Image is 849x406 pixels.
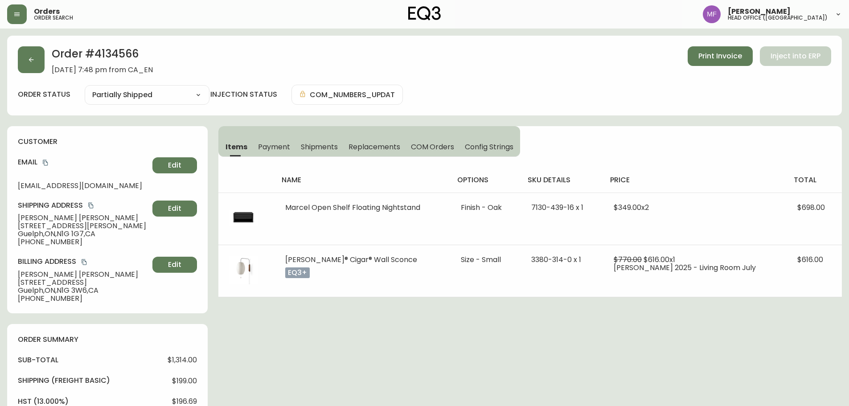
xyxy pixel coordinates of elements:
span: $199.00 [172,377,197,385]
span: [PHONE_NUMBER] [18,238,149,246]
span: Replacements [349,142,400,152]
span: Config Strings [465,142,513,152]
h5: head office ([GEOGRAPHIC_DATA]) [728,15,828,21]
h4: Billing Address [18,257,149,267]
span: $349.00 x 2 [614,202,649,213]
span: Edit [168,160,181,170]
span: Payment [258,142,290,152]
h4: Shipping Address [18,201,149,210]
button: Print Invoice [688,46,753,66]
h2: Order # 4134566 [52,46,153,66]
span: Edit [168,204,181,213]
p: eq3+ [285,267,310,278]
span: [PERSON_NAME]® Cigar® Wall Sconce [285,254,417,265]
img: 89b8d291-e194-420b-8fc8-d5059cbc5f6b.jpg [229,256,258,284]
span: Orders [34,8,60,15]
img: 7130-439-MC-400-1-cljg6d6kt00th0186ctrc1fv7.jpg [229,204,258,232]
span: [PERSON_NAME] [PERSON_NAME] [18,214,149,222]
span: 3380-314-0 x 1 [531,254,581,265]
h4: order summary [18,335,197,344]
li: Finish - Oak [461,204,509,212]
h4: Shipping ( Freight Basic ) [18,376,110,385]
span: $698.00 [797,202,825,213]
span: [STREET_ADDRESS][PERSON_NAME] [18,222,149,230]
button: Edit [152,257,197,273]
span: [DATE] 7:48 pm from CA_EN [52,66,153,74]
img: 91cf6c4ea787f0dec862db02e33d59b3 [703,5,721,23]
span: [PERSON_NAME] 2025 - Living Room July [614,262,756,273]
h4: price [610,175,779,185]
span: Guelph , ON , N1G 3W6 , CA [18,287,149,295]
span: [PERSON_NAME] [PERSON_NAME] [18,271,149,279]
span: Items [226,142,247,152]
h4: Email [18,157,149,167]
img: logo [408,6,441,21]
span: [PERSON_NAME] [728,8,791,15]
li: Size - Small [461,256,509,264]
h5: order search [34,15,73,21]
span: [EMAIL_ADDRESS][DOMAIN_NAME] [18,182,149,190]
h4: sku details [528,175,596,185]
span: $616.00 [797,254,823,265]
button: Edit [152,157,197,173]
span: Guelph , ON , N1G 1G7 , CA [18,230,149,238]
h4: name [282,175,443,185]
label: order status [18,90,70,99]
span: [PHONE_NUMBER] [18,295,149,303]
span: $1,314.00 [168,356,197,364]
span: Marcel Open Shelf Floating Nightstand [285,202,420,213]
button: copy [41,158,50,167]
h4: injection status [210,90,277,99]
span: Shipments [301,142,338,152]
span: $196.69 [172,398,197,406]
h4: customer [18,137,197,147]
button: copy [86,201,95,210]
span: 7130-439-16 x 1 [531,202,583,213]
h4: sub-total [18,355,58,365]
span: [STREET_ADDRESS] [18,279,149,287]
span: COM Orders [411,142,455,152]
h4: total [794,175,835,185]
span: $616.00 x 1 [644,254,675,265]
span: Edit [168,260,181,270]
button: Edit [152,201,197,217]
span: Print Invoice [698,51,742,61]
button: copy [80,258,89,267]
span: $770.00 [614,254,642,265]
h4: options [457,175,513,185]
